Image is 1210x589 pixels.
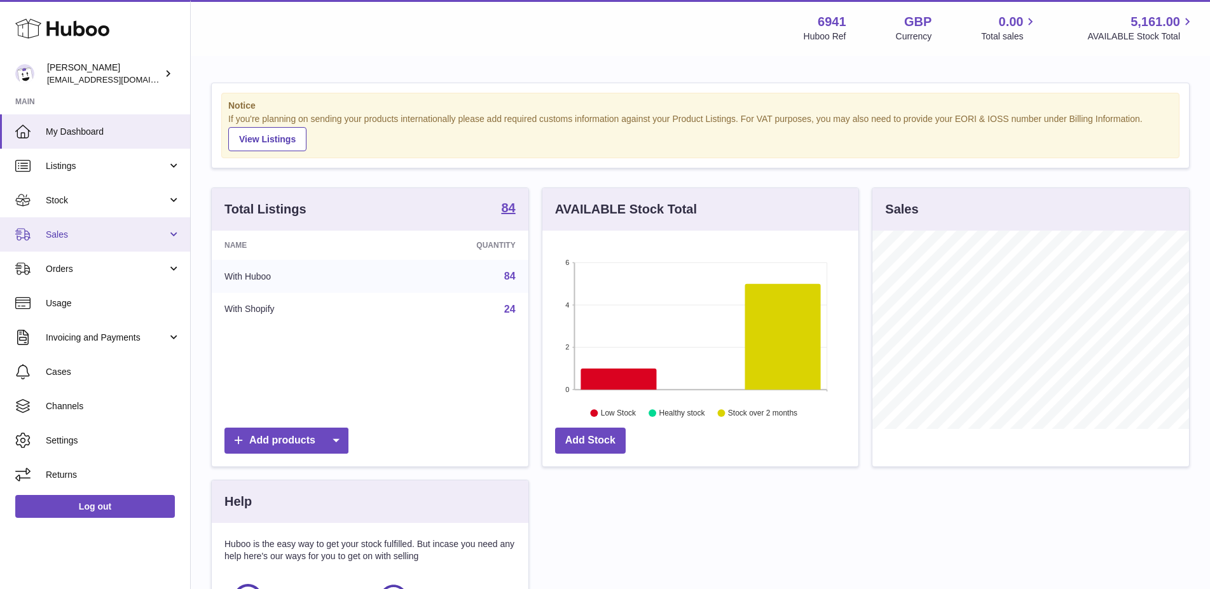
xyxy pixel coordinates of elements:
[1131,13,1180,30] span: 5,161.00
[565,259,569,266] text: 6
[555,201,697,218] h3: AVAILABLE Stock Total
[224,493,252,510] h3: Help
[46,366,181,378] span: Cases
[46,194,167,206] span: Stock
[601,409,636,417] text: Low Stock
[228,100,1172,112] strong: Notice
[1087,13,1195,43] a: 5,161.00 AVAILABLE Stock Total
[46,263,167,275] span: Orders
[224,201,306,218] h3: Total Listings
[1087,30,1195,43] span: AVAILABLE Stock Total
[46,126,181,138] span: My Dashboard
[501,201,515,217] a: 84
[46,160,167,172] span: Listings
[212,293,382,326] td: With Shopify
[46,400,181,412] span: Channels
[804,30,846,43] div: Huboo Ref
[224,538,516,562] p: Huboo is the easy way to get your stock fulfilled. But incase you need any help here's our ways f...
[885,201,918,218] h3: Sales
[228,127,306,151] a: View Listings
[504,304,516,315] a: 24
[981,30,1038,43] span: Total sales
[565,343,569,351] text: 2
[15,495,175,518] a: Log out
[981,13,1038,43] a: 0.00 Total sales
[46,332,167,344] span: Invoicing and Payments
[46,297,181,309] span: Usage
[818,13,846,30] strong: 6941
[46,435,181,447] span: Settings
[228,113,1172,151] div: If you're planning on sending your products internationally please add required customs informati...
[212,231,382,260] th: Name
[565,301,569,309] text: 4
[565,386,569,393] text: 0
[999,13,1024,30] span: 0.00
[46,229,167,241] span: Sales
[382,231,528,260] th: Quantity
[224,428,348,454] a: Add products
[15,64,34,83] img: support@photogears.uk
[904,13,932,30] strong: GBP
[896,30,932,43] div: Currency
[212,260,382,293] td: With Huboo
[501,201,515,214] strong: 84
[46,469,181,481] span: Returns
[555,428,626,454] a: Add Stock
[659,409,705,417] text: Healthy stock
[47,62,162,86] div: [PERSON_NAME]
[728,409,797,417] text: Stock over 2 months
[504,271,516,281] a: 84
[47,74,187,85] span: [EMAIL_ADDRESS][DOMAIN_NAME]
